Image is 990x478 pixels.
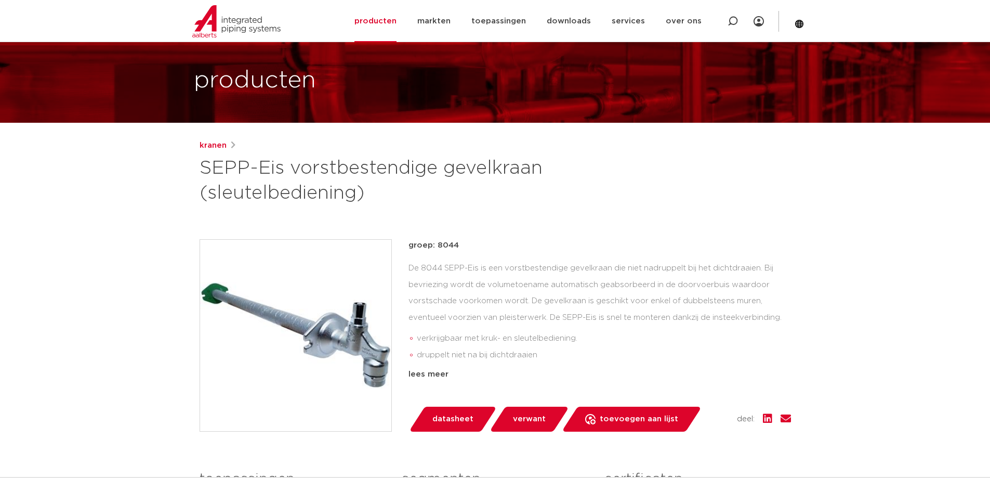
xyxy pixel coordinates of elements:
span: toevoegen aan lijst [600,411,678,428]
li: eenvoudige en snelle montage dankzij insteekverbinding [417,364,791,380]
span: verwant [513,411,546,428]
a: verwant [489,407,569,432]
span: deel: [737,413,755,425]
a: kranen [200,139,227,152]
div: De 8044 SEPP-Eis is een vorstbestendige gevelkraan die niet nadruppelt bij het dichtdraaien. Bij ... [408,260,791,364]
h1: producten [194,64,316,97]
li: verkrijgbaar met kruk- en sleutelbediening. [417,330,791,347]
li: druppelt niet na bij dichtdraaien [417,347,791,364]
a: datasheet [408,407,497,432]
p: groep: 8044 [408,239,791,252]
span: datasheet [432,411,473,428]
div: lees meer [408,368,791,381]
img: Product Image for SEPP-Eis vorstbestendige gevelkraan (sleutelbediening) [200,240,391,431]
h1: SEPP-Eis vorstbestendige gevelkraan (sleutelbediening) [200,156,590,206]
